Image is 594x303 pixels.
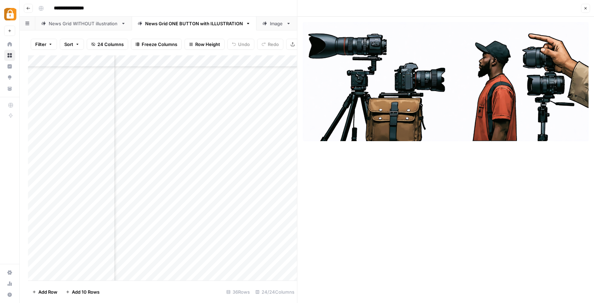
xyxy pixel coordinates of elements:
div: 36 Rows [224,286,253,297]
a: Your Data [4,83,15,94]
div: News Grid ONE BUTTON with ILLUSTRATION [145,20,243,27]
span: Undo [238,41,250,48]
button: Filter [31,39,57,50]
button: Sort [60,39,84,50]
span: Freeze Columns [142,41,177,48]
a: Browse [4,50,15,61]
span: Redo [268,41,279,48]
a: News Grid ONE BUTTON with ILLUSTRATION [132,17,256,30]
span: Add 10 Rows [72,288,100,295]
button: Add Row [28,286,62,297]
button: Help + Support [4,289,15,300]
a: Image [256,17,297,30]
button: Redo [257,39,283,50]
a: Opportunities [4,72,15,83]
span: Sort [64,41,73,48]
div: News Grid WITHOUT illustration [49,20,118,27]
button: Row Height [185,39,225,50]
span: Filter [35,41,46,48]
a: Home [4,39,15,50]
a: Insights [4,61,15,72]
div: 24/24 Columns [253,286,297,297]
button: Add 10 Rows [62,286,104,297]
div: Image [270,20,283,27]
span: Add Row [38,288,57,295]
a: News Grid WITHOUT illustration [35,17,132,30]
span: 24 Columns [97,41,124,48]
a: Settings [4,267,15,278]
button: 24 Columns [87,39,128,50]
button: Export CSV [286,39,326,50]
a: Usage [4,278,15,289]
img: Adzz Logo [4,8,17,20]
button: Workspace: Adzz [4,6,15,23]
button: Freeze Columns [131,39,182,50]
img: Row/Cell [303,22,589,141]
span: Row Height [195,41,220,48]
button: Undo [227,39,254,50]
